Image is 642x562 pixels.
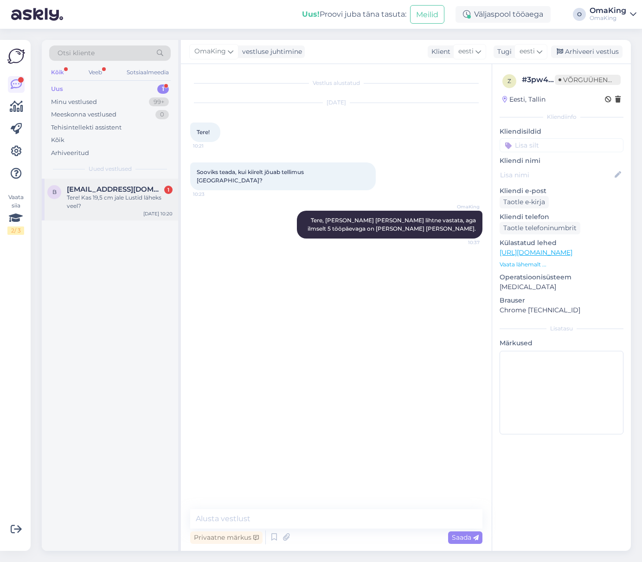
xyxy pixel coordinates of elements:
font: OmaKing [590,6,626,15]
font: Kõik [51,69,64,76]
font: Saada [452,533,471,542]
font: Privaatne märkus [194,533,251,542]
font: [EMAIL_ADDRESS][DOMAIN_NAME] [67,185,194,194]
font: 1 [162,85,164,92]
font: Kliendiinfo [547,113,577,120]
a: OmaKingOmaKing [590,7,636,22]
font: Kliendi e-post [500,187,546,195]
font: / 3 [14,227,21,234]
font: 1 [167,187,169,193]
font: Arhiveeri vestlus [565,47,619,56]
font: OmaKing [590,14,616,21]
font: 2 [11,227,14,234]
img: Askly logo [7,47,25,65]
font: 10:21 [193,143,204,149]
font: # [522,75,527,84]
font: eesti [520,47,535,55]
input: Lisa nimi [500,170,613,180]
font: 10:37 [468,239,480,245]
font: Taotle telefoninumbrit [503,224,577,232]
font: Vaata lähemalt ... [500,261,546,268]
font: Otsi kliente [58,49,95,57]
font: OmaKing [457,204,480,210]
font: Chrome [TECHNICAL_ID] [500,306,580,314]
font: Kõik [51,136,64,143]
font: Arhiveeritud [51,149,89,156]
font: Sooviks teada, kui kiirelt jõuab tellimus [GEOGRAPHIC_DATA]? [197,168,305,184]
font: Klient [431,47,450,56]
font: eesti [458,47,474,55]
font: Kliendi nimi [500,156,540,165]
font: Eesti, Tallin [509,95,546,103]
font: Võrguühenduseta [563,76,635,84]
font: Meilid [416,10,438,19]
span: bluiv91@gmail.com [67,185,163,194]
font: [MEDICAL_DATA] [500,283,556,291]
font: [DATE] 10:20 [143,211,173,217]
font: Tere! Kas 19,5 cm jale Lustid läheks veel? [67,194,161,209]
font: Kliendi telefon [500,213,549,221]
font: Sotsiaalmeedia [127,69,169,76]
button: Meilid [410,5,444,23]
font: Kliendisildid [500,127,541,136]
font: Märkused [500,339,533,347]
a: [URL][DOMAIN_NAME] [500,248,572,257]
font: Tere! [197,129,210,136]
font: 3pw4i8eg [527,75,565,84]
font: Veeb [89,69,102,76]
font: Taotle e-kirja [503,198,545,206]
input: Lisa silt [500,138,623,152]
font: Operatsioonisüsteem [500,273,571,281]
font: Külastatud lehed [500,239,557,247]
font: [DATE] [327,99,346,106]
font: Brauser [500,296,525,304]
font: OmaKing [194,47,226,55]
font: Uus [51,85,63,92]
font: b [52,188,57,195]
font: 99+ [154,98,164,105]
font: Väljaspool tööaega [474,10,543,19]
font: Vestlus alustatud [313,79,360,86]
font: Meeskonna vestlused [51,110,116,118]
font: Lisatasu [550,325,573,332]
font: 10:23 [193,191,205,197]
font: vestluse juhtimine [242,47,302,56]
font: Uued vestlused [89,165,132,172]
font: z [507,78,511,84]
font: Tugi [497,47,512,56]
font: Tere, [PERSON_NAME] [PERSON_NAME] lihtne vastata, aga ilmselt 5 tööpäevaga on [PERSON_NAME] [PERS... [308,217,477,232]
font: Vaata siia [8,194,24,209]
font: Uus! [302,10,320,19]
font: Tehisintellekti assistent [51,123,122,131]
font: Minu vestlused [51,98,97,105]
font: Proovi juba täna tasuta: [320,10,406,19]
font: O [577,11,582,18]
font: 0 [160,110,164,118]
